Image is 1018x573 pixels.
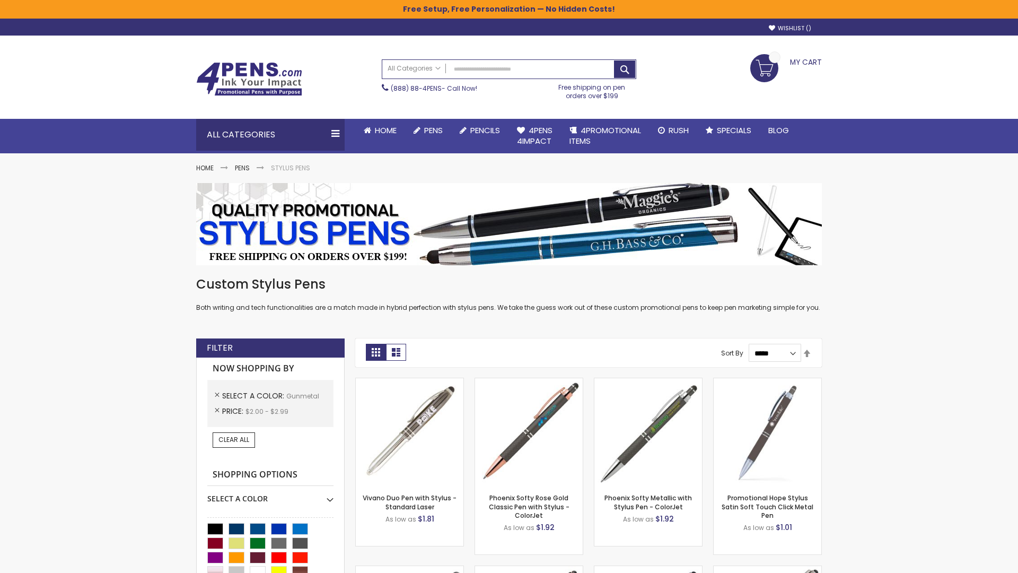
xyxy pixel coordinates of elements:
[356,378,463,387] a: Vivano Duo Pen with Stylus - Standard Laser-Gunmetal
[561,119,650,153] a: 4PROMOTIONALITEMS
[196,183,822,265] img: Stylus Pens
[536,522,555,533] span: $1.92
[207,486,334,504] div: Select A Color
[207,358,334,380] strong: Now Shopping by
[355,119,405,142] a: Home
[594,378,702,486] img: Phoenix Softy Metallic with Stylus Pen - ColorJet-Gunmetal
[508,119,561,153] a: 4Pens4impact
[222,406,245,416] span: Price
[218,435,249,444] span: Clear All
[418,514,434,524] span: $1.81
[743,523,774,532] span: As low as
[196,163,214,172] a: Home
[517,125,552,146] span: 4Pens 4impact
[714,378,821,387] a: Promotional Hope Stylus Satin Soft Touch Click Metal Pen-Gunmetal
[366,344,386,361] strong: Grid
[475,378,583,486] img: Phoenix Softy Rose Gold Classic Pen with Stylus - ColorJet-Gunmetal
[655,514,674,524] span: $1.92
[604,493,692,511] a: Phoenix Softy Metallic with Stylus Pen - ColorJet
[286,392,319,401] span: Gunmetal
[391,84,442,93] a: (888) 88-4PENS
[594,378,702,387] a: Phoenix Softy Metallic with Stylus Pen - ColorJet-Gunmetal
[760,119,797,142] a: Blog
[356,378,463,486] img: Vivano Duo Pen with Stylus - Standard Laser-Gunmetal
[776,522,792,533] span: $1.01
[650,119,697,142] a: Rush
[768,125,789,136] span: Blog
[475,378,583,387] a: Phoenix Softy Rose Gold Classic Pen with Stylus - ColorJet-Gunmetal
[717,125,751,136] span: Specials
[363,493,457,511] a: Vivano Duo Pen with Stylus - Standard Laser
[196,276,822,312] div: Both writing and tech functionalities are a match made in hybrid perfection with stylus pens. We ...
[385,515,416,524] span: As low as
[504,523,534,532] span: As low as
[722,493,813,519] a: Promotional Hope Stylus Satin Soft Touch Click Metal Pen
[697,119,760,142] a: Specials
[235,163,250,172] a: Pens
[271,163,310,172] strong: Stylus Pens
[245,407,288,416] span: $2.00 - $2.99
[623,515,654,524] span: As low as
[222,390,286,401] span: Select A Color
[196,276,822,293] h1: Custom Stylus Pens
[382,60,446,77] a: All Categories
[569,125,641,146] span: 4PROMOTIONAL ITEMS
[669,125,689,136] span: Rush
[489,493,569,519] a: Phoenix Softy Rose Gold Classic Pen with Stylus - ColorJet
[391,84,477,93] span: - Call Now!
[424,125,443,136] span: Pens
[207,342,233,354] strong: Filter
[196,119,345,151] div: All Categories
[213,432,255,447] a: Clear All
[769,24,811,32] a: Wishlist
[451,119,508,142] a: Pencils
[721,349,743,358] label: Sort By
[714,378,821,486] img: Promotional Hope Stylus Satin Soft Touch Click Metal Pen-Gunmetal
[207,464,334,487] strong: Shopping Options
[548,79,637,100] div: Free shipping on pen orders over $199
[196,62,302,96] img: 4Pens Custom Pens and Promotional Products
[470,125,500,136] span: Pencils
[375,125,397,136] span: Home
[388,64,441,73] span: All Categories
[405,119,451,142] a: Pens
